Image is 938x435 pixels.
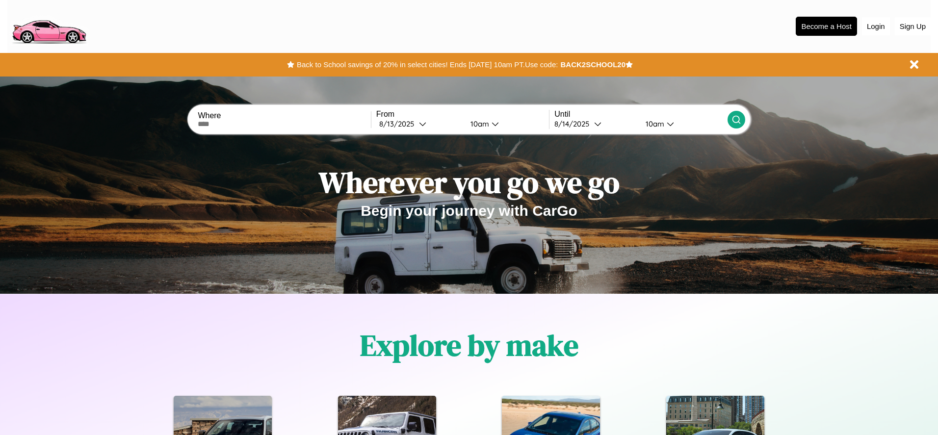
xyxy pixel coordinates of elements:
label: Where [198,111,370,120]
button: 8/13/2025 [376,119,463,129]
img: logo [7,5,90,46]
label: Until [554,110,727,119]
button: 10am [463,119,549,129]
button: Sign Up [895,17,931,35]
b: BACK2SCHOOL20 [560,60,625,69]
label: From [376,110,549,119]
button: Become a Host [796,17,857,36]
button: 10am [638,119,727,129]
div: 10am [466,119,492,128]
button: Back to School savings of 20% in select cities! Ends [DATE] 10am PT.Use code: [294,58,560,72]
h1: Explore by make [360,325,578,365]
div: 8 / 13 / 2025 [379,119,419,128]
div: 10am [641,119,667,128]
button: Login [862,17,890,35]
div: 8 / 14 / 2025 [554,119,594,128]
